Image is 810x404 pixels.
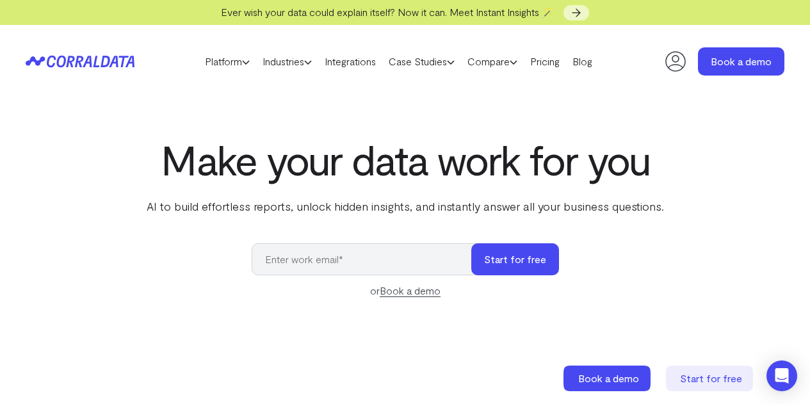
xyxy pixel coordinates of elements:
[698,47,784,76] a: Book a demo
[144,136,667,182] h1: Make your data work for you
[318,52,382,71] a: Integrations
[563,366,653,391] a: Book a demo
[256,52,318,71] a: Industries
[524,52,566,71] a: Pricing
[252,283,559,298] div: or
[221,6,555,18] span: Ever wish your data could explain itself? Now it can. Meet Instant Insights 🪄
[578,372,639,384] span: Book a demo
[382,52,461,71] a: Case Studies
[198,52,256,71] a: Platform
[144,198,667,214] p: AI to build effortless reports, unlock hidden insights, and instantly answer all your business qu...
[380,284,441,297] a: Book a demo
[680,372,742,384] span: Start for free
[766,360,797,391] div: Open Intercom Messenger
[252,243,484,275] input: Enter work email*
[461,52,524,71] a: Compare
[471,243,559,275] button: Start for free
[666,366,756,391] a: Start for free
[566,52,599,71] a: Blog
